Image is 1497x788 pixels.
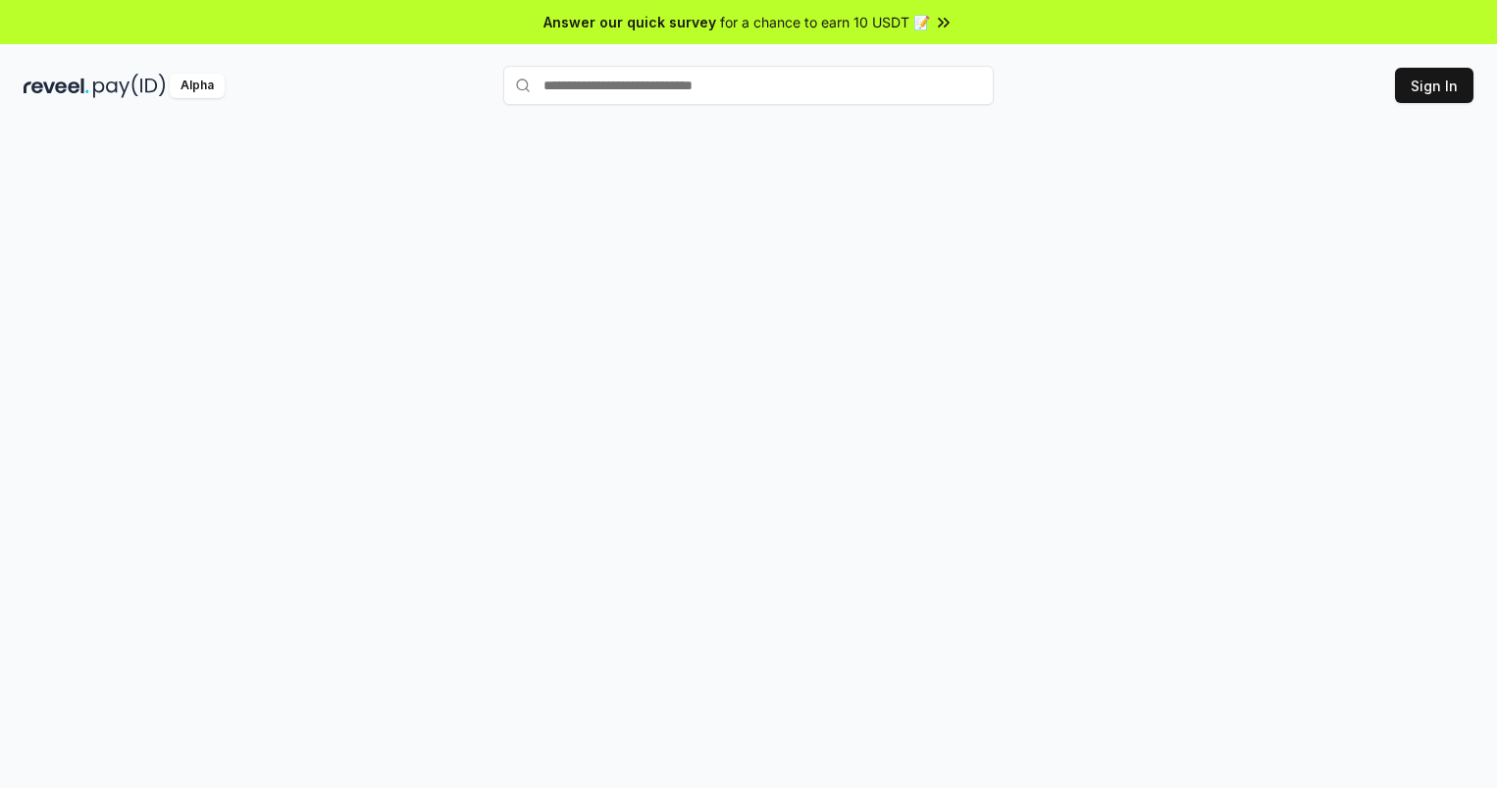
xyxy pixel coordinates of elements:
img: pay_id [93,74,166,98]
button: Sign In [1395,68,1473,103]
span: Answer our quick survey [543,12,716,32]
span: for a chance to earn 10 USDT 📝 [720,12,930,32]
div: Alpha [170,74,225,98]
img: reveel_dark [24,74,89,98]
